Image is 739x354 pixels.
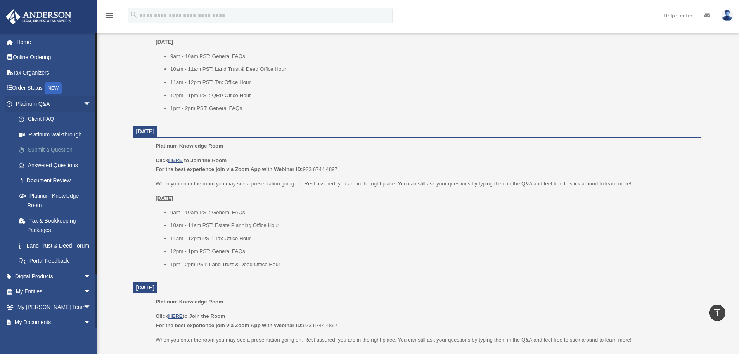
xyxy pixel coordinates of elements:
[170,221,696,230] li: 10am - 11am PST: Estate Planning Office Hour
[170,247,696,256] li: 12pm - 1pm PST: General FAQs
[83,269,99,284] span: arrow_drop_down
[156,299,223,305] span: Platinum Knowledge Room
[45,82,62,94] div: NEW
[83,96,99,112] span: arrow_drop_down
[713,308,722,317] i: vertical_align_top
[83,315,99,331] span: arrow_drop_down
[156,156,696,174] p: 923 6744 4897
[170,104,696,113] li: 1pm - 2pm PST: General FAQs
[170,91,696,100] li: 12pm - 1pm PST: QRP Office Hour
[136,284,155,291] span: [DATE]
[83,299,99,315] span: arrow_drop_down
[3,9,74,24] img: Anderson Advisors Platinum Portal
[11,253,103,269] a: Portal Feedback
[11,238,103,253] a: Land Trust & Deed Forum
[5,34,103,50] a: Home
[83,284,99,300] span: arrow_drop_down
[170,52,696,61] li: 9am - 10am PST: General FAQs
[11,157,103,173] a: Answered Questions
[156,179,696,188] p: When you enter the room you may see a presentation going on. Rest assured, you are in the right p...
[156,323,303,328] b: For the best experience join via Zoom App with Webinar ID:
[156,313,225,319] b: Click to Join the Room
[156,157,184,163] b: Click
[105,11,114,20] i: menu
[5,80,103,96] a: Order StatusNEW
[156,143,223,149] span: Platinum Knowledge Room
[170,260,696,269] li: 1pm - 2pm PST: Land Trust & Deed Office Hour
[5,284,103,300] a: My Entitiesarrow_drop_down
[722,10,733,21] img: User Pic
[11,213,103,238] a: Tax & Bookkeeping Packages
[168,313,182,319] a: HERE
[5,96,103,112] a: Platinum Q&Aarrow_drop_down
[168,157,182,163] a: HERE
[156,166,303,172] b: For the best experience join via Zoom App with Webinar ID:
[156,39,173,45] u: [DATE]
[130,10,138,19] i: search
[11,127,103,142] a: Platinum Walkthrough
[170,65,696,74] li: 10am - 11am PST: Land Trust & Deed Office Hour
[156,195,173,201] u: [DATE]
[11,112,103,127] a: Client FAQ
[709,305,725,321] a: vertical_align_top
[170,234,696,243] li: 11am - 12pm PST: Tax Office Hour
[5,315,103,330] a: My Documentsarrow_drop_down
[5,50,103,65] a: Online Ordering
[136,128,155,134] span: [DATE]
[5,65,103,80] a: Tax Organizers
[11,188,99,213] a: Platinum Knowledge Room
[170,208,696,217] li: 9am - 10am PST: General FAQs
[156,312,696,330] p: 923 6744 4897
[184,157,227,163] b: to Join the Room
[5,299,103,315] a: My [PERSON_NAME] Teamarrow_drop_down
[11,142,103,158] a: Submit a Question
[11,173,103,188] a: Document Review
[5,269,103,284] a: Digital Productsarrow_drop_down
[105,14,114,20] a: menu
[170,78,696,87] li: 11am - 12pm PST: Tax Office Hour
